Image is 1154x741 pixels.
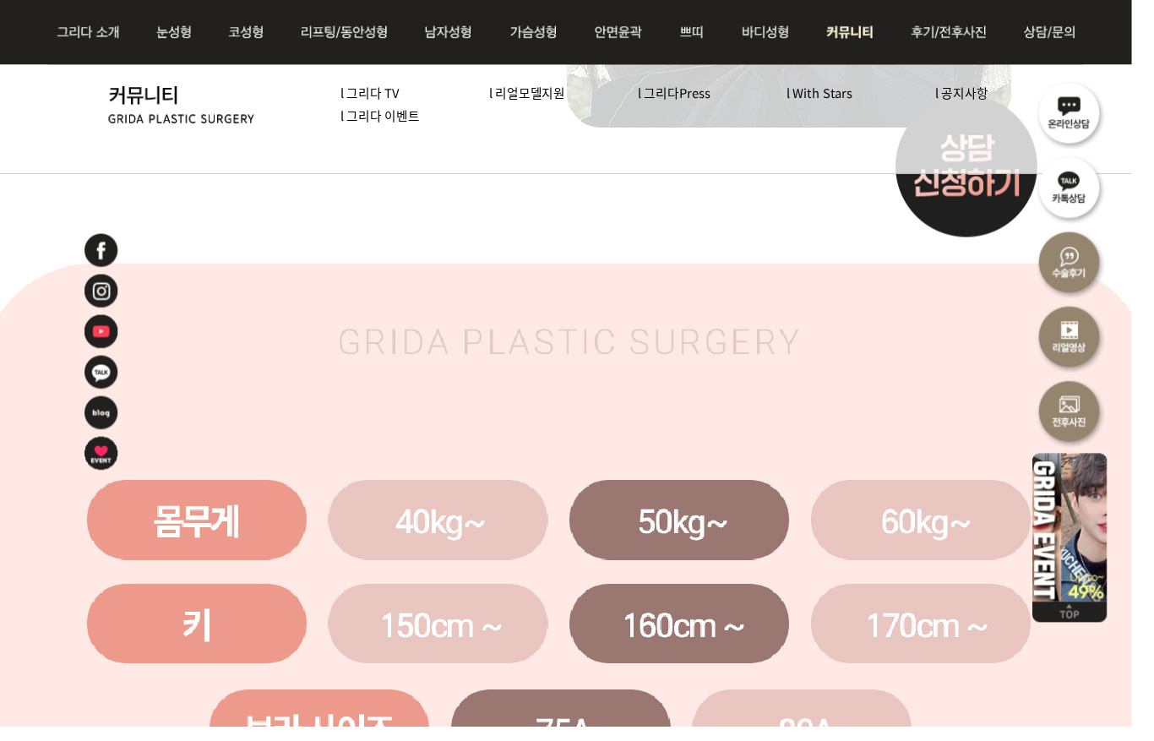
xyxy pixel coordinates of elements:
img: 유투브 [84,319,122,357]
a: l 공지사항 [954,85,1008,103]
img: 리얼영상 [1053,304,1129,380]
img: 온라인상담 [1053,76,1129,152]
img: 페이스북 [84,237,122,274]
img: 이벤트 [84,444,122,481]
a: l With Stars [802,85,869,103]
img: 인스타그램 [84,278,122,315]
img: 카톡상담 [1053,152,1129,228]
img: 위로가기 [1053,613,1129,635]
a: l 그리다 이벤트 [347,109,428,127]
img: 네이버블로그 [84,402,122,439]
img: 카카오톡 [84,361,122,398]
a: l 리얼모델지원 [498,85,576,103]
img: 수술후기 [1053,228,1129,304]
a: l 그리다Press [650,85,725,103]
img: 커뮤니티 [111,87,259,126]
img: 수술전후사진 [1053,380,1129,456]
img: 이벤트 [1053,456,1129,613]
a: l 그리다 TV [347,85,408,103]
